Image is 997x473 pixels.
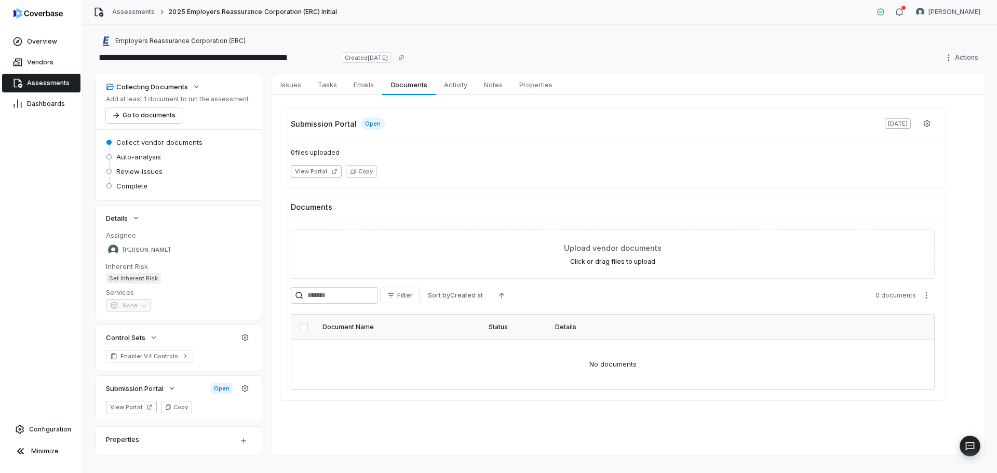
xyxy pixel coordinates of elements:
span: Complete [116,181,147,191]
button: Copy [161,401,192,413]
button: Minimize [4,441,78,462]
span: [PERSON_NAME] [928,8,980,16]
button: View Portal [291,165,342,178]
button: Copy [346,165,377,178]
div: Details [555,323,903,331]
span: Configuration [29,425,71,434]
span: Emails [349,78,378,91]
dt: Assignee [106,231,251,240]
a: Overview [2,32,80,51]
span: Collect vendor documents [116,138,203,147]
button: Go to documents [106,107,182,123]
a: Assessments [112,8,155,16]
span: Enabler V4 Controls [120,352,179,360]
span: Auto-analysis [116,152,161,161]
dt: Services [106,288,251,297]
button: Sort byCreated at [422,288,489,303]
span: 2025 Employers Reassurance Corporation (ERC) Initial [168,8,337,16]
span: Filter [397,291,413,300]
svg: Ascending [497,291,506,300]
span: Details [106,213,128,223]
button: Submission Portal [103,379,179,398]
dt: Inherent Risk [106,262,251,271]
button: https://employers.com/Employers Reassurance Corporation (ERC) [98,32,249,50]
button: More actions [918,288,935,303]
button: Collecting Documents [103,77,204,96]
span: Control Sets [106,333,145,342]
span: [DATE] [885,118,911,129]
span: Upload vendor documents [564,242,662,253]
button: Details [103,209,143,227]
span: Notes [480,78,507,91]
span: Created [DATE] [342,52,390,63]
span: Open [211,383,233,394]
span: Employers Reassurance Corporation (ERC) [115,37,246,45]
img: logo-D7KZi-bG.svg [14,8,63,19]
span: Set Inherent Risk [106,273,161,283]
span: Documents [387,78,432,91]
a: Dashboards [2,94,80,113]
span: 0 documents [875,291,916,300]
span: Vendors [27,58,53,66]
label: Click or drag files to upload [570,258,655,266]
span: Submission Portal [291,118,357,129]
div: Status [489,323,543,331]
span: Overview [27,37,57,46]
span: Assessments [27,79,70,87]
span: Tasks [314,78,341,91]
span: 0 files uploaded [291,148,935,157]
button: Control Sets [103,328,161,347]
span: [PERSON_NAME] [123,246,170,254]
a: Configuration [4,420,78,439]
span: Issues [276,78,305,91]
button: Brittany Durbin avatar[PERSON_NAME] [910,4,987,20]
span: Minimize [31,447,59,455]
button: Actions [941,50,985,65]
img: Brittany Durbin avatar [108,245,118,255]
a: Assessments [2,74,80,92]
p: Add at least 1 document to run the assessment [106,95,249,103]
span: Review issues [116,167,163,176]
img: Brittany Durbin avatar [916,8,924,16]
span: Properties [515,78,557,91]
span: Dashboards [27,100,65,108]
button: Filter [380,288,420,303]
div: Collecting Documents [106,82,188,91]
a: Vendors [2,53,80,72]
div: Document Name [322,323,476,331]
span: Open [361,117,385,130]
a: Enabler V4 Controls [106,350,193,362]
button: Ascending [491,288,512,303]
span: Activity [440,78,471,91]
span: Submission Portal [106,384,164,393]
td: No documents [291,340,934,389]
span: Documents [291,201,332,212]
button: Copy link [392,48,411,67]
button: View Portal [106,401,157,413]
